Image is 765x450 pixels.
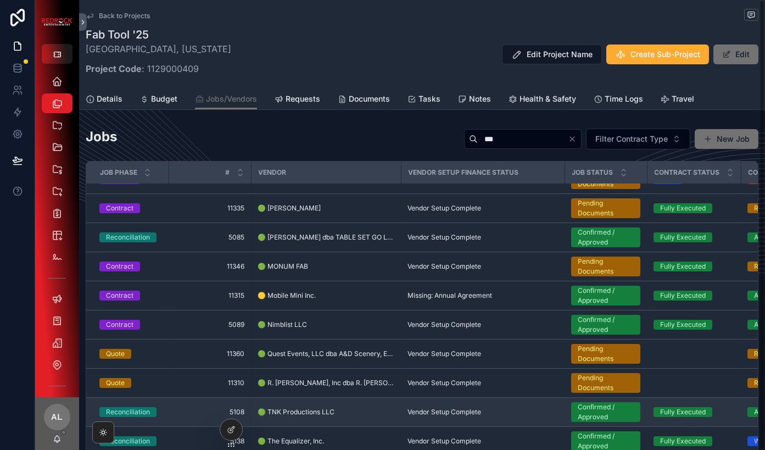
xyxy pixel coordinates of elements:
[654,320,734,330] a: Fully Executed
[407,204,481,213] span: Vendor Setup Complete
[695,129,758,149] a: New Job
[106,407,150,417] div: Reconciliation
[106,203,133,213] div: Contract
[571,315,640,335] a: Confirmed / Approved
[175,320,244,329] span: 5089
[407,379,558,387] a: Vendor Setup Complete
[595,134,668,145] span: Filter Contract Type
[106,349,125,359] div: Quote
[672,93,694,104] span: Travel
[578,227,634,247] div: Confirmed / Approved
[106,320,133,330] div: Contract
[286,93,320,104] span: Requests
[258,320,394,329] a: 🟢 Nimblist LLC
[571,286,640,305] a: Confirmed / Approved
[407,262,481,271] span: Vendor Setup Complete
[606,45,709,64] button: Create Sub-Project
[35,64,79,397] div: scrollable content
[151,93,177,104] span: Budget
[407,408,558,416] a: Vendor Setup Complete
[258,437,324,446] span: 🟢 The Equalizer, Inc.
[407,349,558,358] a: Vendor Setup Complete
[259,168,287,177] span: Vendor
[654,291,734,301] a: Fully Executed
[578,402,634,422] div: Confirmed / Approved
[175,349,244,358] a: 11360
[578,286,634,305] div: Confirmed / Approved
[106,378,125,388] div: Quote
[175,262,244,271] a: 11346
[407,379,481,387] span: Vendor Setup Complete
[407,204,558,213] a: Vendor Setup Complete
[106,232,150,242] div: Reconciliation
[418,93,440,104] span: Tasks
[654,407,734,417] a: Fully Executed
[258,204,321,213] span: 🟢 [PERSON_NAME]
[660,232,706,242] div: Fully Executed
[86,63,142,74] strong: Project Code
[195,89,257,110] a: Jobs/Vendors
[571,402,640,422] a: Confirmed / Approved
[407,233,481,242] span: Vendor Setup Complete
[407,291,558,300] a: Missing: Annual Agreement
[175,437,244,446] span: 5138
[469,93,491,104] span: Notes
[99,12,150,20] span: Back to Projects
[99,262,162,271] a: Contract
[86,89,122,111] a: Details
[654,203,734,213] a: Fully Executed
[99,203,162,213] a: Contract
[99,291,162,301] a: Contract
[520,93,576,104] span: Health & Safety
[258,204,394,213] a: 🟢 [PERSON_NAME]
[578,198,634,218] div: Pending Documents
[654,436,734,446] a: Fully Executed
[407,291,492,300] span: Missing: Annual Agreement
[258,291,316,300] span: 🟡 Mobile Mini Inc.
[578,315,634,335] div: Confirmed / Approved
[99,436,162,446] a: Reconciliation
[407,89,440,111] a: Tasks
[630,49,700,60] span: Create Sub-Project
[100,168,137,177] span: Job Phase
[86,62,231,75] p: : 1129000409
[605,93,643,104] span: Time Logs
[713,45,758,64] button: Edit
[407,320,481,329] span: Vendor Setup Complete
[175,379,244,387] a: 11310
[407,320,558,329] a: Vendor Setup Complete
[275,89,320,111] a: Requests
[660,291,706,301] div: Fully Executed
[660,203,706,213] div: Fully Executed
[86,12,150,20] a: Back to Projects
[655,168,720,177] span: Contract Status
[571,257,640,276] a: Pending Documents
[258,408,334,416] span: 🟢 TNK Productions LLC
[571,198,640,218] a: Pending Documents
[571,373,640,393] a: Pending Documents
[660,320,706,330] div: Fully Executed
[458,89,491,111] a: Notes
[86,27,231,42] h1: Fab Tool '25
[52,410,63,424] span: AL
[258,349,394,358] a: 🟢 Quest Events, LLC dba A&D Scenery, Event Drapery, Totally Mod, Visual Elements
[175,291,244,300] a: 11315
[175,408,244,416] a: 5108
[527,49,593,60] span: Edit Project Name
[42,18,72,26] img: App logo
[140,89,177,111] a: Budget
[97,93,122,104] span: Details
[175,233,244,242] a: 5085
[660,436,706,446] div: Fully Executed
[258,233,394,242] a: 🟢 [PERSON_NAME] dba TABLE SET GO LLC
[571,344,640,364] a: Pending Documents
[258,408,394,416] a: 🟢 TNK Productions LLC
[578,373,634,393] div: Pending Documents
[99,232,162,242] a: Reconciliation
[206,93,257,104] span: Jobs/Vendors
[106,436,150,446] div: Reconciliation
